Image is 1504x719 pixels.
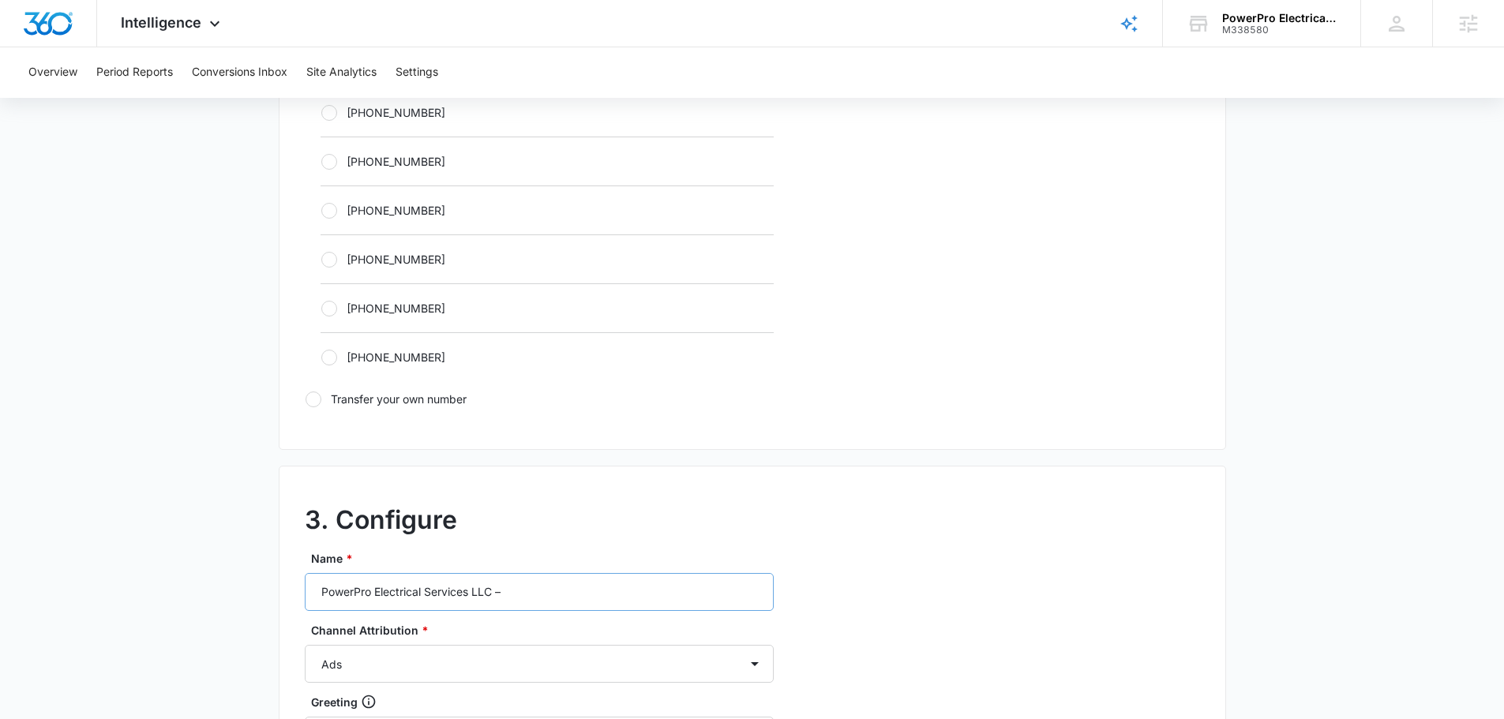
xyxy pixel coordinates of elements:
label: [PHONE_NUMBER] [321,153,774,170]
div: account name [1222,12,1337,24]
h2: 3. Configure [305,501,1200,539]
button: Settings [396,47,438,98]
button: Period Reports [96,47,173,98]
label: Channel Attribution [311,622,780,638]
button: Conversions Inbox [192,47,287,98]
label: Transfer your own number [305,391,774,407]
p: Greeting [311,694,358,710]
button: Overview [28,47,77,98]
div: account id [1222,24,1337,36]
label: [PHONE_NUMBER] [321,104,774,121]
label: [PHONE_NUMBER] [321,349,774,365]
label: [PHONE_NUMBER] [321,251,774,268]
label: Name [311,550,780,567]
label: [PHONE_NUMBER] [321,300,774,316]
button: Site Analytics [306,47,377,98]
label: [PHONE_NUMBER] [321,202,774,219]
span: Intelligence [121,14,201,31]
